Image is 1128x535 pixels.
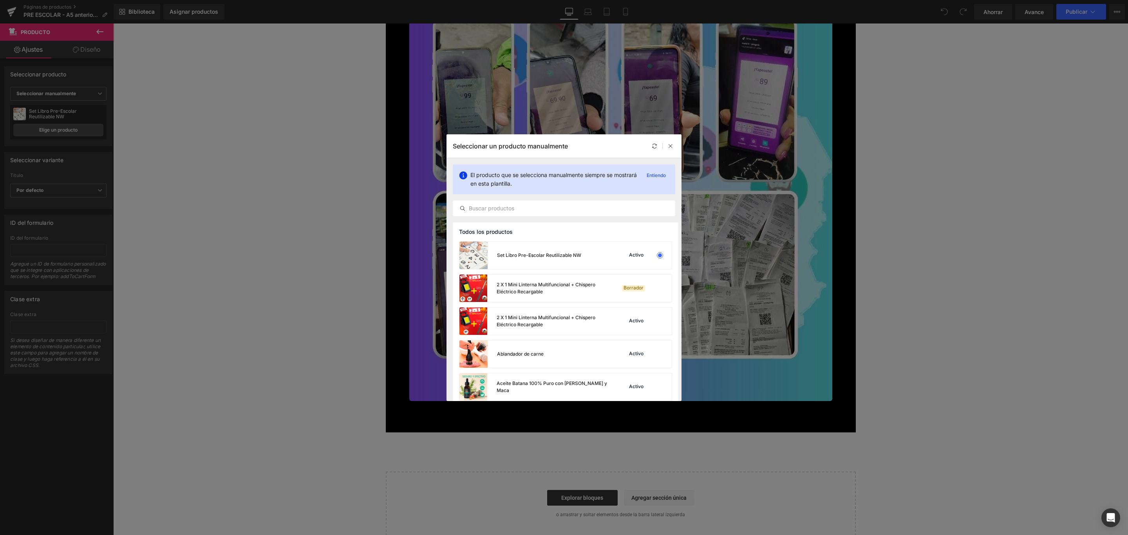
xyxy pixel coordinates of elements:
[448,471,490,477] font: Explorar bloques
[1101,508,1120,527] div: Abrir Intercom Messenger
[629,318,644,324] font: Activo
[511,466,581,482] a: Agregar sección única
[624,285,644,291] font: Borrador
[497,314,595,327] font: 2 X 1 Mini Linterna Multifuncional + Chispero Eléctrico Recargable
[459,307,487,335] img: imagen del producto
[459,373,487,401] img: imagen del producto
[459,242,488,269] img: imagen del producto
[629,383,644,389] font: Activo
[443,488,572,494] font: o arrastrar y soltar elementos desde la barra lateral izquierda
[459,340,488,368] img: imagen del producto
[453,142,568,150] font: Seleccionar un producto manualmente
[470,172,637,187] font: El producto que se selecciona manualmente siempre se mostrará en esta plantilla.
[518,471,573,477] font: Agregar sección única
[459,275,487,302] img: imagen del producto
[629,252,644,258] font: Activo
[497,282,595,295] font: 2 X 1 Mini Linterna Multifuncional + Chispero Eléctrico Recargable
[497,252,581,258] font: Set Libro Pre-Escolar Reutilizable NW
[459,228,513,235] font: Todos los productos
[497,351,544,357] font: Ablandador de carne
[497,380,607,393] font: Aceite Batana 100% Puro con [PERSON_NAME] y Maca
[453,204,675,213] input: Buscar productos
[434,466,504,482] a: Explorar bloques
[629,351,644,356] font: Activo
